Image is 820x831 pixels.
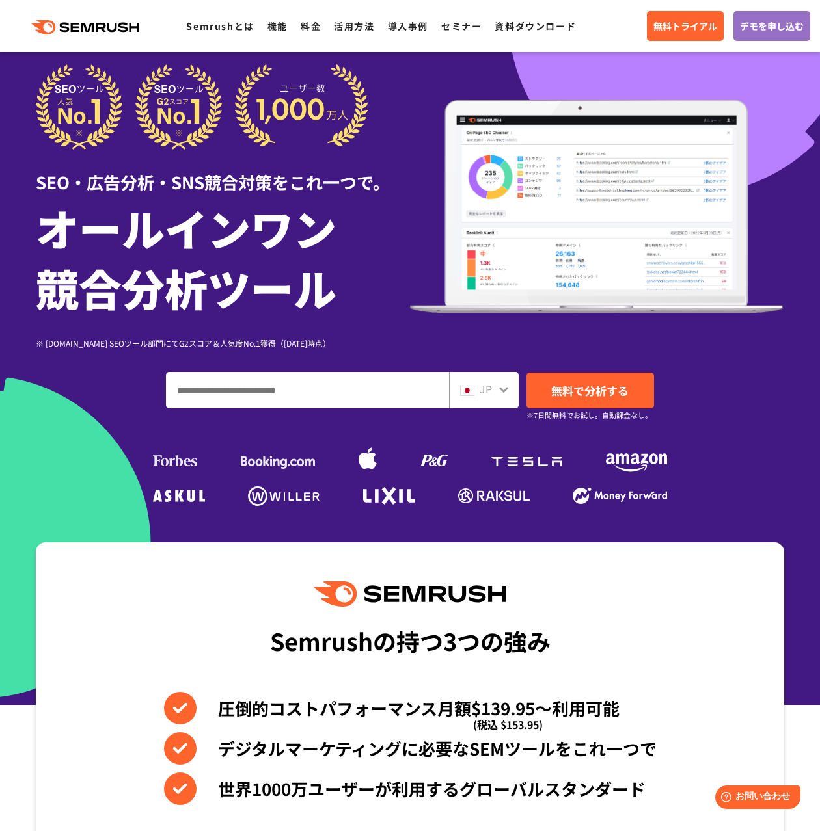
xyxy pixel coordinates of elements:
div: Semrushの持つ3つの強み [270,616,551,665]
span: デモを申し込む [740,19,804,33]
span: 無料で分析する [551,382,629,399]
a: 無料トライアル [647,11,724,41]
li: デジタルマーケティングに必要なSEMツールをこれ一つで [164,732,657,765]
span: (税込 $153.95) [473,708,543,741]
img: Semrush [314,581,506,607]
a: セミナー [441,20,482,33]
div: ※ [DOMAIN_NAME] SEOツール部門にてG2スコア＆人気度No.1獲得（[DATE]時点） [36,337,410,349]
a: Semrushとは [186,20,254,33]
a: 活用方法 [334,20,374,33]
span: JP [480,381,492,397]
small: ※7日間無料でお試し。自動課金なし。 [526,409,652,421]
li: 圧倒的コストパフォーマンス月額$139.95〜利用可能 [164,692,657,724]
a: 料金 [301,20,321,33]
li: 世界1000万ユーザーが利用するグローバルスタンダード [164,772,657,805]
span: 無料トライアル [653,19,717,33]
a: 機能 [267,20,288,33]
a: デモを申し込む [733,11,810,41]
a: 資料ダウンロード [495,20,576,33]
h1: オールインワン 競合分析ツール [36,198,410,317]
iframe: Help widget launcher [704,780,806,817]
a: 無料で分析する [526,373,654,408]
div: SEO・広告分析・SNS競合対策をこれ一つで。 [36,150,410,194]
input: ドメイン、キーワードまたはURLを入力してください [167,373,448,408]
a: 導入事例 [388,20,428,33]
